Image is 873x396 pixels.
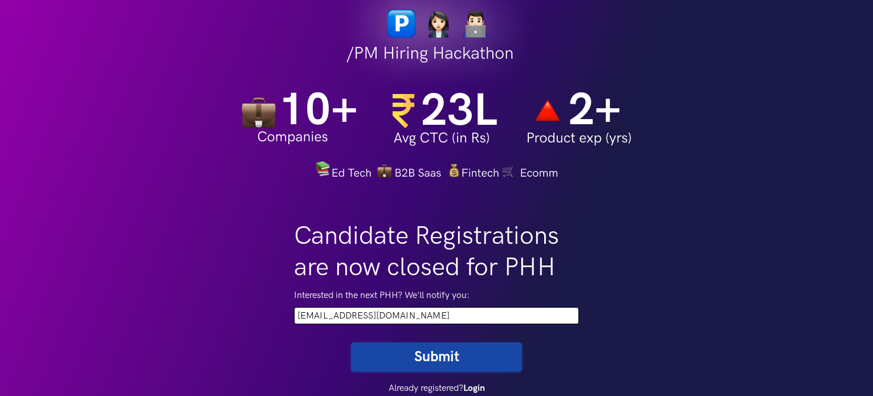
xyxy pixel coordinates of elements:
button: Submit [351,342,522,371]
label: Interested in the next PHH? We'll notify you: [294,289,579,303]
a: Login [463,383,485,394]
h1: Candidate Registrations are now closed for PHH [294,221,579,283]
input: Please fill this field [294,307,579,324]
h4: Already registered? [294,383,579,394]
